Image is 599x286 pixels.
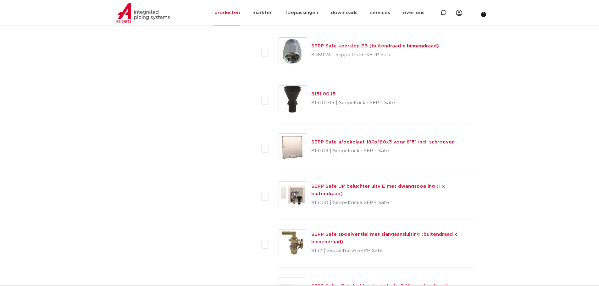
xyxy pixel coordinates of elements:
[311,184,445,196] a: SEPP Safe UP beluchter uitv E met dwangspoeling (1 x buitendraad)
[311,246,474,256] p: 8152 | Seppelfricke SEPP Safe
[311,198,474,208] p: 8151.50 | Seppelfricke SEPP Safe
[311,50,439,60] p: 8089.23 | Seppelfricke SEPP Safe
[311,232,457,244] a: SEPP Safe spoelventiel met slangaansluiting (buitendraad x binnendraad)
[279,134,306,161] img: Thumbnail for SEPP Safe afdekplaat 180x180x3 voor 8151 incl. schroeven
[311,98,395,108] p: 8151.00.15 | Seppelfricke SEPP Safe
[311,140,455,144] a: SEPP Safe afdekplaat 180x180x3 voor 8151 incl. schroeven
[279,86,306,113] img: Thumbnail for 8151.00.15
[279,182,306,209] img: Thumbnail for SEPP Safe UP beluchter uitv E met dwangspoeling (1 x buitendraad)
[311,44,439,48] a: SEPP Safe keerklep EB (buitendraad x binnendraad)
[279,38,306,65] img: Thumbnail for SEPP Safe keerklep EB (buitendraad x binnendraad)
[311,92,336,96] a: 8151.00.15
[311,146,455,156] p: 8151.03 | Seppelfricke SEPP Safe
[279,230,306,257] img: Thumbnail for SEPP Safe spoelventiel met slangaansluiting (buitendraad x binnendraad)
